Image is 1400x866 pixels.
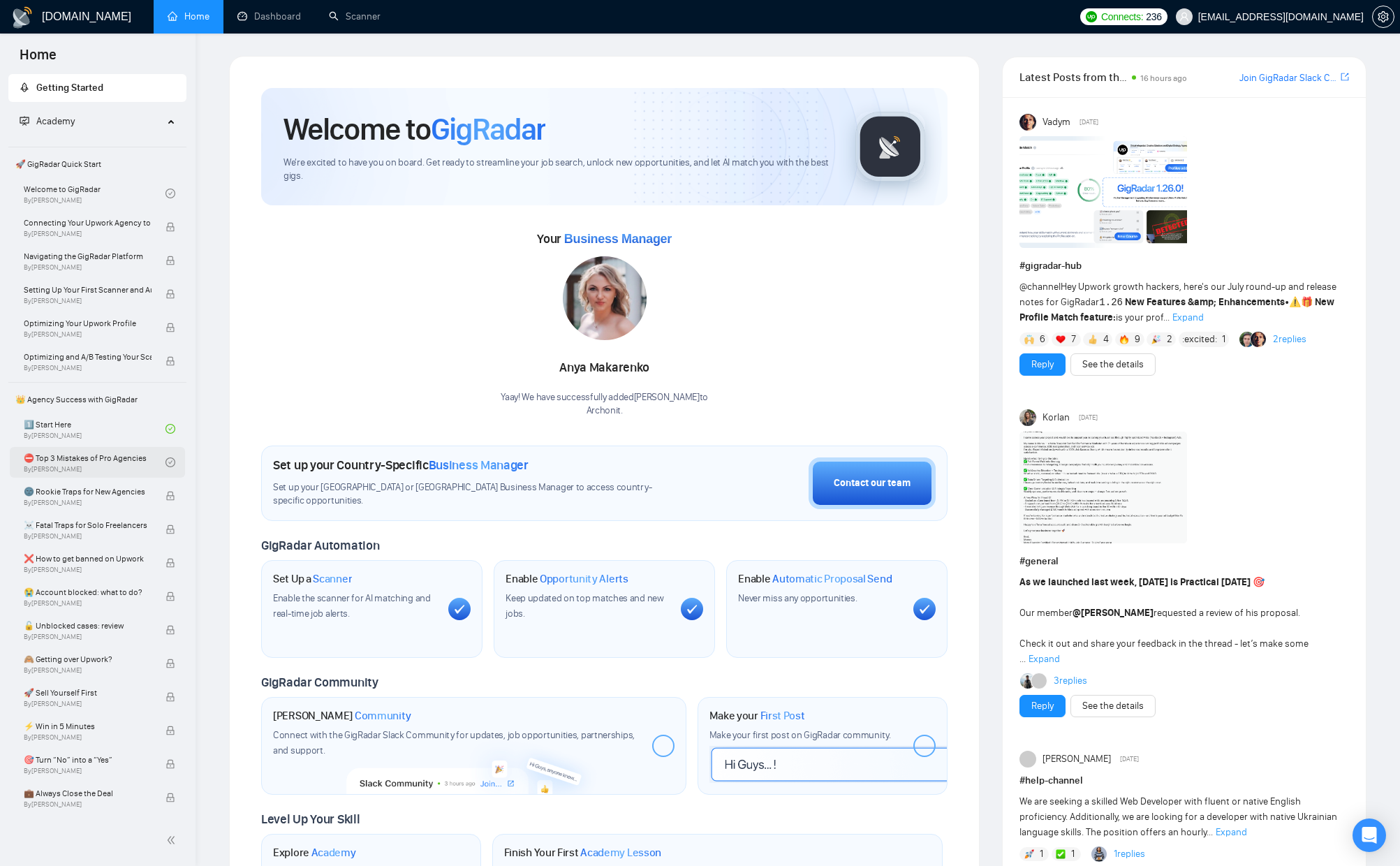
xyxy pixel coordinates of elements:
span: Keep updated on top matches and new jobs. [506,592,664,619]
span: export [1341,71,1349,82]
div: Contact our team [834,476,911,491]
span: Expand [1172,311,1204,323]
h1: # gigradar-hub [1019,258,1349,274]
span: Business Manager [564,232,672,246]
span: fund-projection-screen [20,116,29,126]
span: By [PERSON_NAME] [24,700,152,708]
span: 16 hours ago [1140,73,1187,83]
span: By [PERSON_NAME] [24,633,152,641]
span: GigRadar Community [261,675,378,690]
img: ❤️ [1056,335,1066,344]
button: Contact our team [809,457,936,509]
span: lock [165,323,175,332]
img: F09B4B43NK0-Manav%20Gupta%20-%20proposal.png [1019,432,1187,543]
img: Vadym [1019,114,1036,131]
strong: As we launched last week, [DATE] is Practical [DATE] [1019,576,1251,588]
span: Your [537,231,672,247]
span: 💼 Always Close the Deal [24,786,152,800]
span: We are seeking a skilled Web Developer with fluent or native English proficiency. Additionally, w... [1019,795,1337,838]
button: Reply [1019,695,1066,717]
span: By [PERSON_NAME] [24,263,152,272]
a: Reply [1031,357,1054,372]
span: Latest Posts from the GigRadar Community [1019,68,1127,86]
span: 🌚 Rookie Traps for New Agencies [24,485,152,499]
img: logo [11,6,34,29]
span: lock [165,692,175,702]
span: 2 [1167,332,1172,346]
span: 🙈 Getting over Upwork? [24,652,152,666]
span: Academy [311,846,356,860]
span: 🔓 Unblocked cases: review [24,619,152,633]
span: Hey Upwork growth hackers, here's our July round-up and release notes for GigRadar • is your prof... [1019,281,1336,323]
span: Opportunity Alerts [540,572,628,586]
span: Academy [36,115,75,127]
p: Archonit . [501,404,708,418]
span: Connecting Your Upwork Agency to GigRadar [24,216,152,230]
a: 2replies [1273,332,1306,346]
img: Alex B [1239,332,1255,347]
span: Academy [20,115,75,127]
span: Level Up Your Skill [261,812,360,827]
button: See the details [1070,695,1156,717]
span: By [PERSON_NAME] [24,364,152,372]
button: See the details [1070,353,1156,376]
span: setting [1373,11,1394,22]
img: 🙌 [1024,335,1034,344]
span: Set up your [GEOGRAPHIC_DATA] or [GEOGRAPHIC_DATA] Business Manager to access country-specific op... [273,481,671,508]
span: [DATE] [1079,411,1098,424]
div: Open Intercom Messenger [1353,819,1386,852]
a: 1replies [1114,847,1145,861]
img: Manav Gupta [1020,673,1036,689]
span: Expand [1216,826,1247,838]
img: F09AC4U7ATU-image.png [1019,136,1187,248]
div: Anya Makarenko [501,356,708,380]
span: Automatic Proposal Send [772,572,892,586]
span: Optimizing and A/B Testing Your Scanner for Better Results [24,350,152,364]
button: setting [1372,6,1394,28]
strong: New Features &amp; Enhancements [1125,296,1285,308]
h1: Make your [709,709,805,723]
span: Never miss any opportunities. [738,592,857,604]
span: lock [165,558,175,568]
span: Our member requested a review of his proposal. Check it out and share your feedback in the thread... [1019,576,1309,665]
span: lock [165,524,175,534]
span: Connects: [1101,9,1143,24]
h1: Enable [738,572,892,586]
span: Make your first post on GigRadar community. [709,729,891,741]
h1: Set up your Country-Specific [273,457,529,473]
span: Home [8,45,68,74]
span: check-circle [165,424,175,434]
span: Setting Up Your First Scanner and Auto-Bidder [24,283,152,297]
span: By [PERSON_NAME] [24,666,152,675]
span: Enable the scanner for AI matching and real-time job alerts. [273,592,431,619]
span: Academy Lesson [580,846,661,860]
span: By [PERSON_NAME] [24,566,152,574]
span: lock [165,793,175,802]
span: lock [165,256,175,265]
a: 1️⃣ Start HereBy[PERSON_NAME] [24,413,165,444]
span: ⚡ Win in 5 Minutes [24,719,152,733]
img: upwork-logo.png [1086,11,1097,22]
img: 🎉 [1151,335,1161,344]
a: See the details [1082,698,1144,714]
h1: [PERSON_NAME] [273,709,411,723]
span: Navigating the GigRadar Platform [24,249,152,263]
img: 🔥 [1119,335,1129,344]
a: searchScanner [329,10,381,22]
span: 1 [1222,332,1225,346]
span: Getting Started [36,82,103,94]
span: 9 [1135,332,1140,346]
span: user [1179,12,1189,22]
span: By [PERSON_NAME] [24,330,152,339]
span: lock [165,592,175,601]
span: 🎯 Turn “No” into a “Yes” [24,753,152,767]
span: 👑 Agency Success with GigRadar [10,386,185,413]
span: lock [165,289,175,299]
img: Abdul Hanan Asif [1091,846,1107,862]
span: By [PERSON_NAME] [24,499,152,507]
span: 7 [1071,332,1076,346]
span: ⚠️ [1289,296,1301,308]
span: Scanner [313,572,352,586]
a: setting [1372,11,1394,22]
span: Expand [1029,653,1060,665]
